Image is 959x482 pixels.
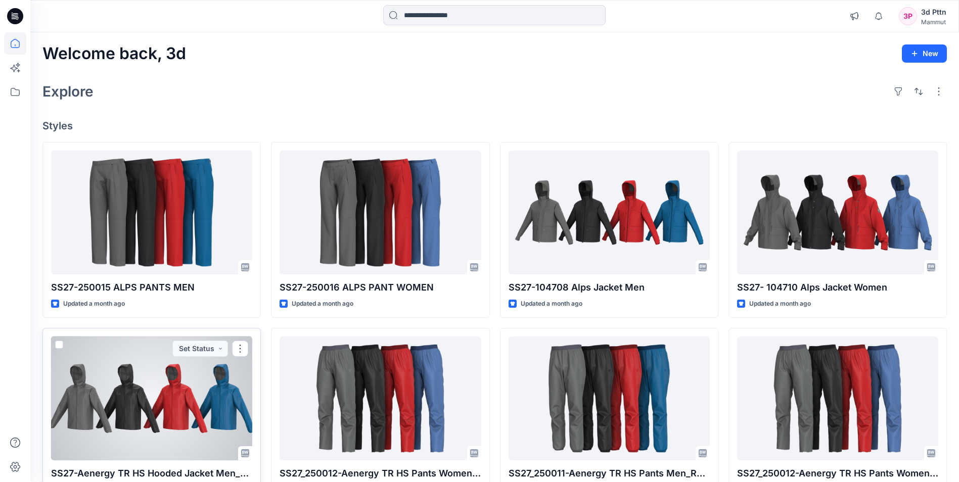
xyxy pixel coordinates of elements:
p: SS27_250012-Aenergy TR HS Pants Women_REVIESD [280,466,481,480]
h2: Explore [42,83,94,100]
a: SS27-250015 ALPS PANTS MEN [51,151,252,274]
div: Mammut [921,18,946,26]
button: New [902,44,947,63]
p: Updated a month ago [292,299,353,309]
a: SS27-104708 Alps Jacket Men [509,151,710,274]
p: Updated a month ago [63,299,125,309]
p: SS27- 104710 Alps Jacket Women [737,280,938,295]
a: SS27- 104710 Alps Jacket Women [737,151,938,274]
p: SS27_250011-Aenergy TR HS Pants Men_REVEISD [509,466,710,480]
a: SS27_250012-Aenergy TR HS Pants Women_REVIESD [737,336,938,460]
div: 3d Pttn [921,6,946,18]
a: SS27_250011-Aenergy TR HS Pants Men_REVEISD [509,336,710,460]
p: Updated a month ago [521,299,582,309]
h2: Welcome back, 3d [42,44,186,63]
p: SS27-250016 ALPS PANT WOMEN [280,280,481,295]
h4: Styles [42,120,947,132]
p: SS27-104708 Alps Jacket Men [509,280,710,295]
div: 3P [899,7,917,25]
p: SS27-Aenergy TR HS Hooded Jacket Men_REVIESD [51,466,252,480]
a: SS27_250012-Aenergy TR HS Pants Women_REVIESD [280,336,481,460]
a: SS27-Aenergy TR HS Hooded Jacket Men_REVIESD [51,336,252,460]
a: SS27-250016 ALPS PANT WOMEN [280,151,481,274]
p: Updated a month ago [749,299,811,309]
p: SS27-250015 ALPS PANTS MEN [51,280,252,295]
p: SS27_250012-Aenergy TR HS Pants Women_REVIESD [737,466,938,480]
